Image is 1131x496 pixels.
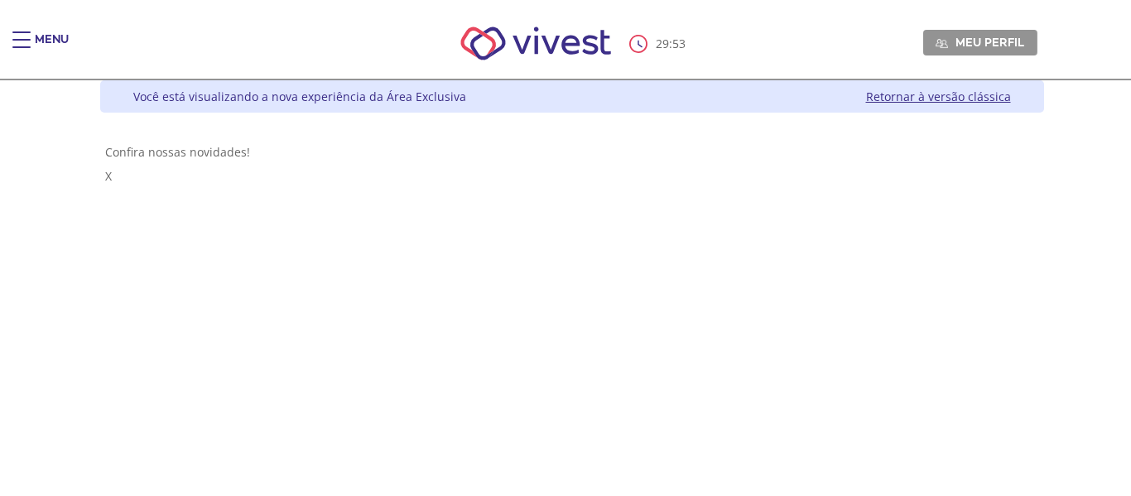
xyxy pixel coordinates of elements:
div: Você está visualizando a nova experiência da Área Exclusiva [133,89,466,104]
span: Meu perfil [955,35,1024,50]
img: Vivest [442,8,630,79]
span: X [105,168,112,184]
a: Meu perfil [923,30,1037,55]
div: : [629,35,689,53]
div: Menu [35,31,69,65]
span: 29 [656,36,669,51]
div: Confira nossas novidades! [105,144,1039,160]
img: Meu perfil [936,37,948,50]
div: Vivest [88,80,1044,496]
span: 53 [672,36,686,51]
a: Retornar à versão clássica [866,89,1011,104]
